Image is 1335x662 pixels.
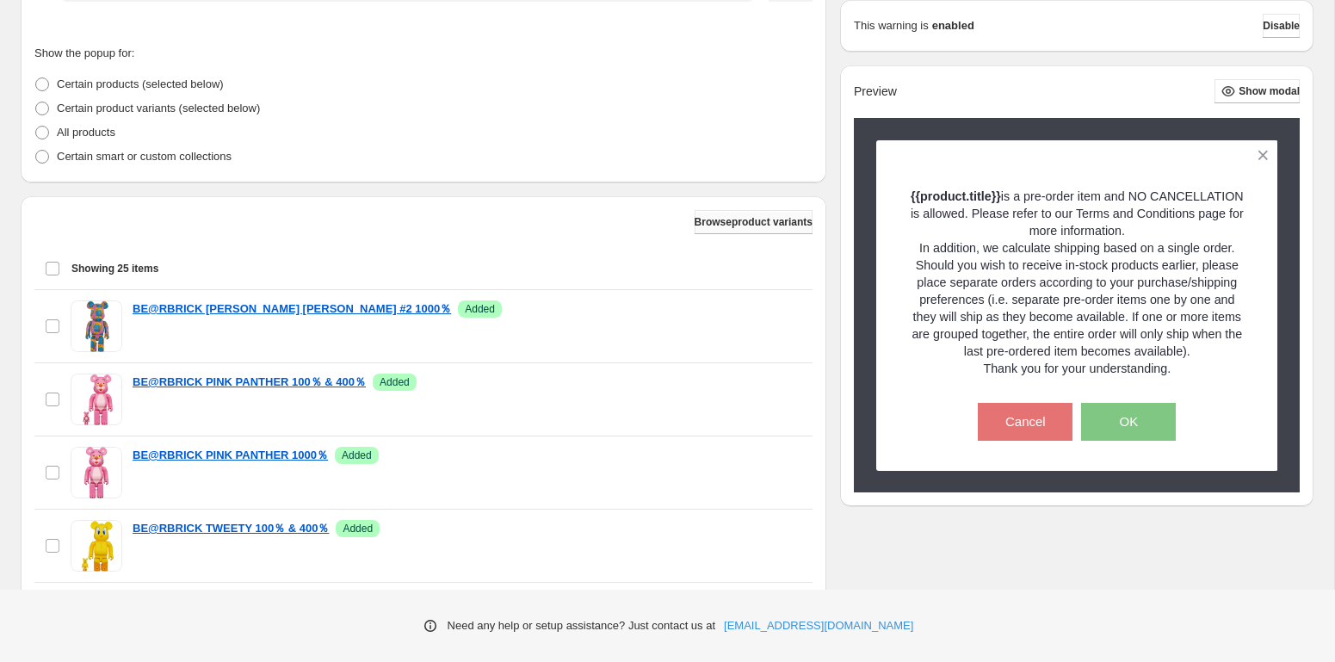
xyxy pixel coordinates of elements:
[343,522,373,535] span: Added
[71,262,158,275] span: Showing 25 items
[1239,84,1300,98] span: Show modal
[465,302,495,316] span: Added
[1263,19,1300,33] span: Disable
[978,403,1072,441] button: Cancel
[854,17,929,34] p: This warning is
[906,360,1248,377] p: Thank you for your understanding.
[57,148,232,165] p: Certain smart or custom collections
[71,300,122,352] img: BE@RBRICK Andy Warhol Marilyn Monroe #2 1000％
[342,449,372,462] span: Added
[71,374,122,425] img: BE@RBRICK PINK PANTHER 100％ & 400％
[133,300,451,318] a: BE@RBRICK [PERSON_NAME] [PERSON_NAME] #2 1000％
[380,375,410,389] span: Added
[932,17,974,34] strong: enabled
[57,77,224,90] span: Certain products (selected below)
[724,617,913,634] a: [EMAIL_ADDRESS][DOMAIN_NAME]
[57,102,260,114] span: Certain product variants (selected below)
[133,374,366,391] a: BE@RBRICK PINK PANTHER 100％ & 400％
[1081,403,1176,441] button: OK
[695,210,813,234] button: Browseproduct variants
[57,124,115,141] p: All products
[854,84,897,99] h2: Preview
[71,447,122,498] img: BE@RBRICK PINK PANTHER 1000％
[133,447,328,464] a: BE@RBRICK PINK PANTHER 1000％
[911,189,1001,203] strong: {{product.title}}
[34,46,134,59] span: Show the popup for:
[906,239,1248,360] p: In addition, we calculate shipping based on a single order. Should you wish to receive in-stock p...
[1263,14,1300,38] button: Disable
[1214,79,1300,103] button: Show modal
[133,520,329,537] a: BE@RBRICK TWEETY 100％ & 400％
[71,520,122,572] img: BE@RBRICK TWEETY 100％ & 400％
[695,215,813,229] span: Browse product variants
[906,188,1248,239] p: is a pre-order item and NO CANCELLATION is allowed. Please refer to our Terms and Conditions page...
